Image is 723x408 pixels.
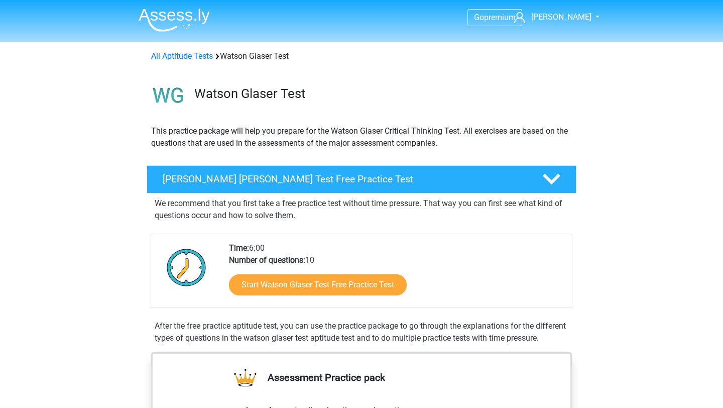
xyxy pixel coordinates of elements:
a: Start Watson Glaser Test Free Practice Test [229,274,407,295]
div: Watson Glaser Test [147,50,576,62]
img: Assessly [139,8,210,32]
div: 6:00 10 [221,242,571,308]
b: Number of questions: [229,255,305,265]
a: [PERSON_NAME] [510,11,592,23]
b: Time: [229,243,249,253]
span: Go [474,13,484,22]
img: watson glaser test [147,74,190,117]
p: We recommend that you first take a free practice test without time pressure. That way you can fir... [155,197,568,222]
a: Gopremium [468,11,522,24]
a: All Aptitude Tests [151,51,213,61]
h3: Watson Glaser Test [194,86,568,101]
a: [PERSON_NAME] [PERSON_NAME] Test Free Practice Test [143,165,580,193]
span: premium [484,13,516,22]
div: After the free practice aptitude test, you can use the practice package to go through the explana... [151,320,572,344]
h4: [PERSON_NAME] [PERSON_NAME] Test Free Practice Test [163,173,526,185]
img: Clock [161,242,212,292]
p: This practice package will help you prepare for the Watson Glaser Critical Thinking Test. All exe... [151,125,572,149]
span: [PERSON_NAME] [531,12,591,22]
